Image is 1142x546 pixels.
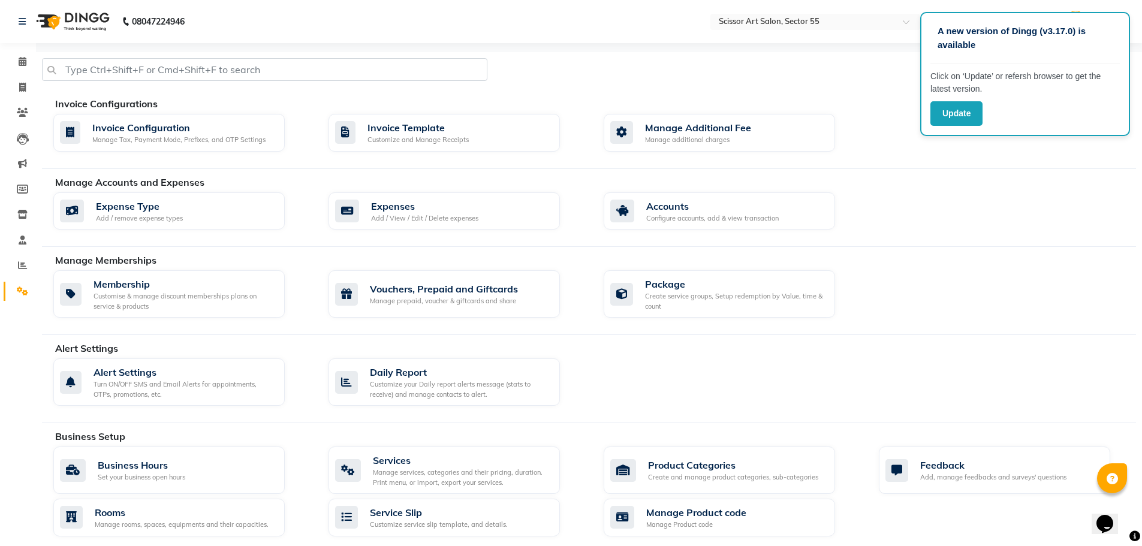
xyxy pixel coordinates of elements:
[930,101,983,126] button: Update
[94,291,275,311] div: Customise & manage discount memberships plans on service & products
[370,520,508,530] div: Customize service slip template, and details.
[329,358,586,406] a: Daily ReportCustomize your Daily report alerts message (stats to receive) and manage contacts to ...
[604,447,861,494] a: Product CategoriesCreate and manage product categories, sub-categories
[646,520,746,530] div: Manage Product code
[938,25,1113,52] p: A new version of Dingg (v3.17.0) is available
[371,199,478,213] div: Expenses
[1092,498,1130,534] iframe: chat widget
[53,114,311,152] a: Invoice ConfigurationManage Tax, Payment Mode, Prefixes, and OTP Settings
[879,447,1136,494] a: FeedbackAdd, manage feedbacks and surveys' questions
[370,296,518,306] div: Manage prepaid, voucher & giftcards and share
[42,58,487,81] input: Type Ctrl+Shift+F or Cmd+Shift+F to search
[646,213,779,224] div: Configure accounts, add & view transaction
[371,213,478,224] div: Add / View / Edit / Delete expenses
[95,505,269,520] div: Rooms
[648,472,818,482] div: Create and manage product categories, sub-categories
[94,277,275,291] div: Membership
[370,379,550,399] div: Customize your Daily report alerts message (stats to receive) and manage contacts to alert.
[930,70,1120,95] p: Click on ‘Update’ or refersh browser to get the latest version.
[645,120,751,135] div: Manage Additional Fee
[329,192,586,230] a: ExpensesAdd / View / Edit / Delete expenses
[367,135,469,145] div: Customize and Manage Receipts
[604,192,861,230] a: AccountsConfigure accounts, add & view transaction
[646,199,779,213] div: Accounts
[92,135,266,145] div: Manage Tax, Payment Mode, Prefixes, and OTP Settings
[329,499,586,536] a: Service SlipCustomize service slip template, and details.
[53,358,311,406] a: Alert SettingsTurn ON/OFF SMS and Email Alerts for appointments, OTPs, promotions, etc.
[645,135,751,145] div: Manage additional charges
[96,213,183,224] div: Add / remove expense types
[329,114,586,152] a: Invoice TemplateCustomize and Manage Receipts
[373,453,550,467] div: Services
[646,505,746,520] div: Manage Product code
[53,447,311,494] a: Business HoursSet your business open hours
[53,270,311,318] a: MembershipCustomise & manage discount memberships plans on service & products
[367,120,469,135] div: Invoice Template
[370,365,550,379] div: Daily Report
[31,5,113,38] img: logo
[370,505,508,520] div: Service Slip
[604,114,861,152] a: Manage Additional FeeManage additional charges
[132,5,185,38] b: 08047224946
[94,365,275,379] div: Alert Settings
[53,499,311,536] a: RoomsManage rooms, spaces, equipments and their capacities.
[604,499,861,536] a: Manage Product codeManage Product code
[98,472,185,482] div: Set your business open hours
[92,120,266,135] div: Invoice Configuration
[329,270,586,318] a: Vouchers, Prepaid and GiftcardsManage prepaid, voucher & giftcards and share
[94,379,275,399] div: Turn ON/OFF SMS and Email Alerts for appointments, OTPs, promotions, etc.
[96,199,183,213] div: Expense Type
[648,458,818,472] div: Product Categories
[920,458,1066,472] div: Feedback
[645,277,825,291] div: Package
[645,291,825,311] div: Create service groups, Setup redemption by Value, time & count
[920,472,1066,482] div: Add, manage feedbacks and surveys' questions
[98,458,185,472] div: Business Hours
[1065,11,1086,32] img: Kishori
[604,270,861,318] a: PackageCreate service groups, Setup redemption by Value, time & count
[329,447,586,494] a: ServicesManage services, categories and their pricing, duration. Print menu, or import, export yo...
[370,282,518,296] div: Vouchers, Prepaid and Giftcards
[95,520,269,530] div: Manage rooms, spaces, equipments and their capacities.
[53,192,311,230] a: Expense TypeAdd / remove expense types
[373,467,550,487] div: Manage services, categories and their pricing, duration. Print menu, or import, export your servi...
